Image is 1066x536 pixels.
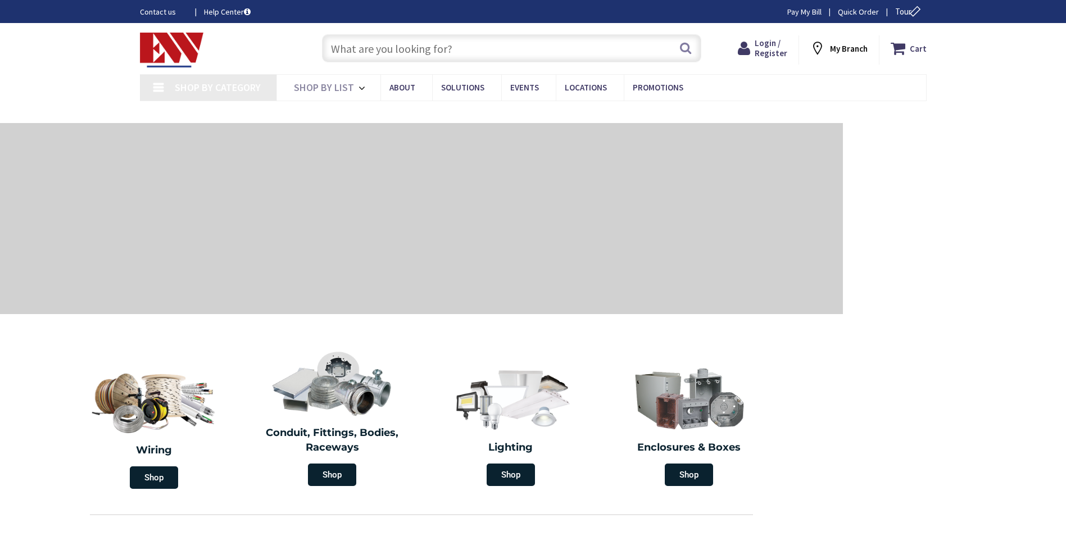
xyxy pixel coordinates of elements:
span: Solutions [441,82,484,93]
span: Events [510,82,539,93]
span: Shop By Category [175,81,261,94]
div: My Branch [810,38,868,58]
a: Contact us [140,6,186,17]
a: Cart [891,38,927,58]
a: Enclosures & Boxes Shop [603,360,776,492]
span: Shop [130,466,178,489]
span: Shop [308,464,356,486]
h2: Enclosures & Boxes [609,440,770,455]
h2: Wiring [70,443,238,458]
a: Quick Order [838,6,879,17]
span: Login / Register [755,38,787,58]
a: Pay My Bill [787,6,822,17]
strong: My Branch [830,43,868,54]
strong: Cart [910,38,927,58]
a: Login / Register [738,38,787,58]
h2: Lighting [430,440,592,455]
img: Electrical Wholesalers, Inc. [140,33,204,67]
span: Shop [665,464,713,486]
input: What are you looking for? [322,34,701,62]
span: About [389,82,415,93]
span: Locations [565,82,607,93]
span: Shop [487,464,535,486]
span: Tour [895,6,924,17]
h2: Conduit, Fittings, Bodies, Raceways [252,426,414,455]
span: Promotions [633,82,683,93]
a: Wiring Shop [65,360,243,494]
a: Lighting Shop [424,360,597,492]
a: Conduit, Fittings, Bodies, Raceways Shop [246,345,419,492]
span: Shop By List [294,81,354,94]
a: Help Center [204,6,251,17]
